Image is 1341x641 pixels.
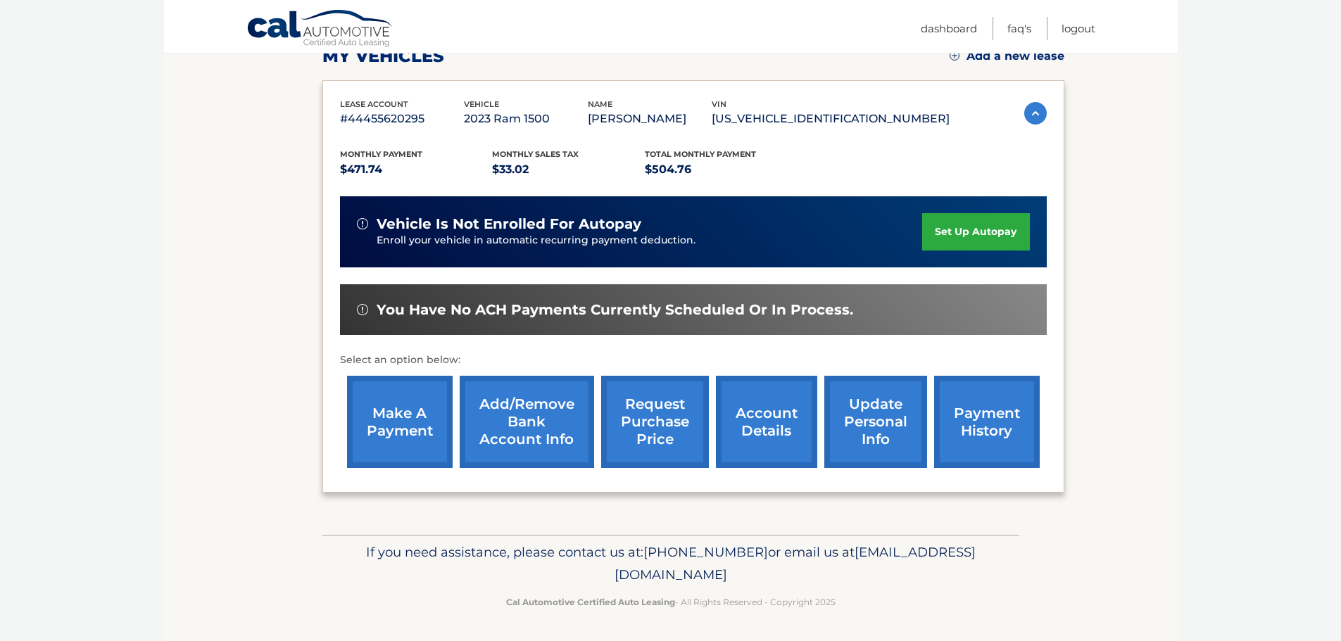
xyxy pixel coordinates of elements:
p: [PERSON_NAME] [588,109,712,129]
p: [US_VEHICLE_IDENTIFICATION_NUMBER] [712,109,950,129]
p: 2023 Ram 1500 [464,109,588,129]
a: make a payment [347,376,453,468]
a: FAQ's [1007,17,1031,40]
span: Monthly sales Tax [492,149,579,159]
a: Add a new lease [950,49,1064,63]
p: If you need assistance, please contact us at: or email us at [332,541,1010,586]
span: vin [712,99,726,109]
span: Total Monthly Payment [645,149,756,159]
a: Add/Remove bank account info [460,376,594,468]
p: Enroll your vehicle in automatic recurring payment deduction. [377,233,923,248]
span: [PHONE_NUMBER] [643,544,768,560]
p: $504.76 [645,160,798,179]
span: [EMAIL_ADDRESS][DOMAIN_NAME] [615,544,976,583]
img: accordion-active.svg [1024,102,1047,125]
span: Monthly Payment [340,149,422,159]
span: vehicle is not enrolled for autopay [377,215,641,233]
a: payment history [934,376,1040,468]
img: alert-white.svg [357,304,368,315]
span: lease account [340,99,408,109]
p: $471.74 [340,160,493,179]
a: Logout [1062,17,1095,40]
strong: Cal Automotive Certified Auto Leasing [506,597,675,607]
p: #44455620295 [340,109,464,129]
h2: my vehicles [322,46,444,67]
span: You have no ACH payments currently scheduled or in process. [377,301,853,319]
img: add.svg [950,51,959,61]
p: Select an option below: [340,352,1047,369]
img: alert-white.svg [357,218,368,229]
a: Dashboard [921,17,977,40]
a: Cal Automotive [246,9,394,50]
a: update personal info [824,376,927,468]
span: name [588,99,612,109]
a: request purchase price [601,376,709,468]
a: account details [716,376,817,468]
p: - All Rights Reserved - Copyright 2025 [332,595,1010,609]
a: set up autopay [922,213,1029,250]
p: $33.02 [492,160,645,179]
span: vehicle [464,99,499,109]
